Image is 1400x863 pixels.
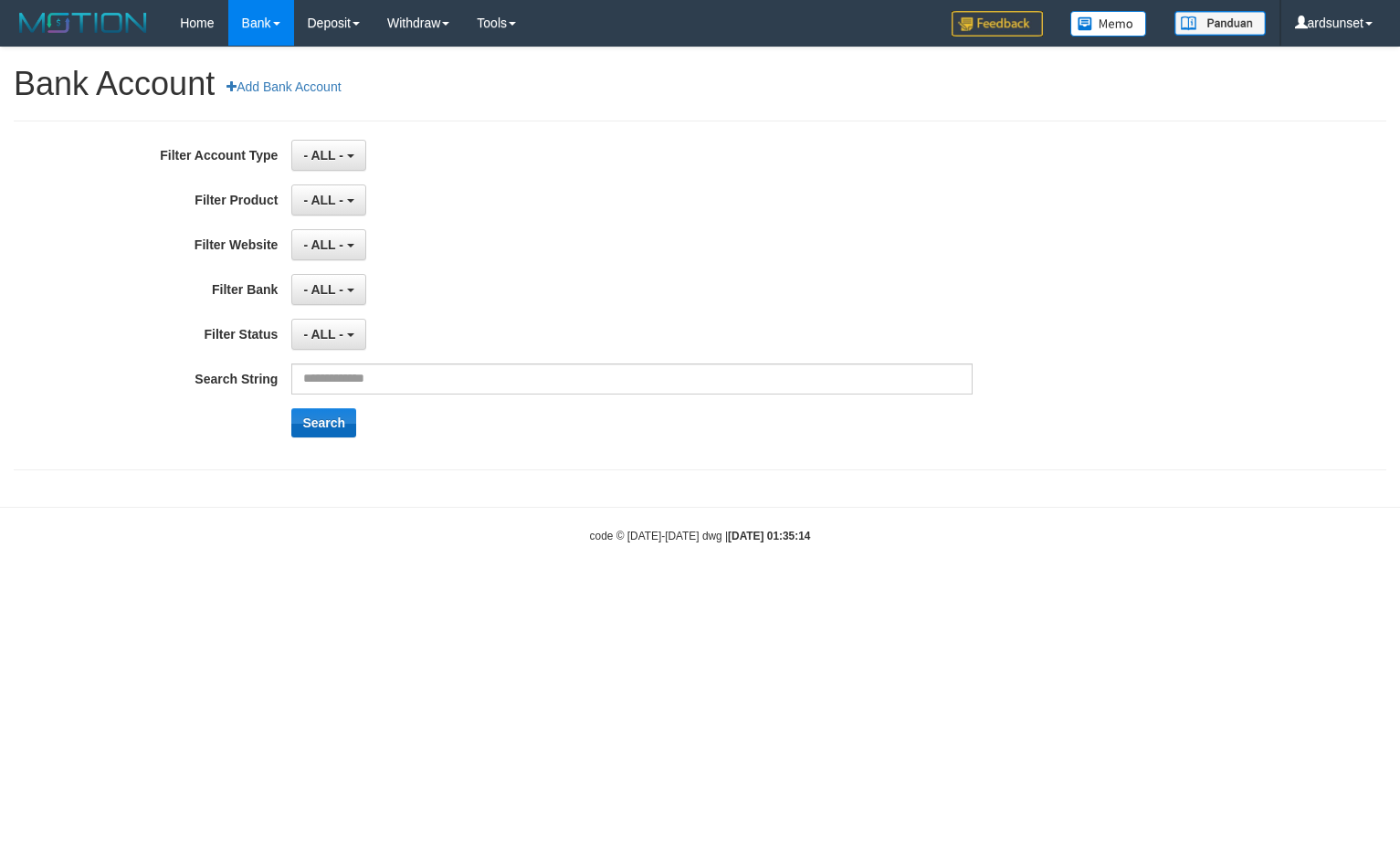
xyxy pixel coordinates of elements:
strong: [DATE] 01:35:14 [728,530,810,542]
a: Add Bank Account [215,71,353,102]
button: - ALL - [291,184,365,216]
img: Feedback.jpg [952,11,1043,37]
span: - ALL - [303,237,343,252]
span: - ALL - [303,148,343,163]
small: code © [DATE]-[DATE] dwg | [590,530,811,542]
button: - ALL - [291,229,365,260]
button: Search [291,408,356,437]
span: - ALL - [303,327,343,342]
img: panduan.png [1174,11,1266,36]
span: - ALL - [303,282,343,297]
h1: Bank Account [14,66,1386,102]
span: - ALL - [303,193,343,207]
img: Button%20Memo.svg [1070,11,1147,37]
button: - ALL - [291,319,365,350]
button: - ALL - [291,140,365,171]
button: - ALL - [291,274,365,305]
img: MOTION_logo.png [14,9,153,37]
